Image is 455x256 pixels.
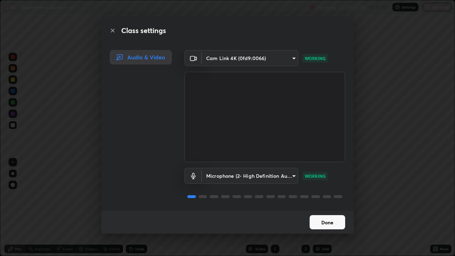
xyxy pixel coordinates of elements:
div: Cam Link 4K (0fd9:0066) [202,168,298,184]
h2: Class settings [121,25,166,36]
p: WORKING [305,173,326,179]
button: Done [310,215,345,229]
p: WORKING [305,55,326,62]
div: Cam Link 4K (0fd9:0066) [202,50,298,66]
div: Audio & Video [110,50,172,64]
